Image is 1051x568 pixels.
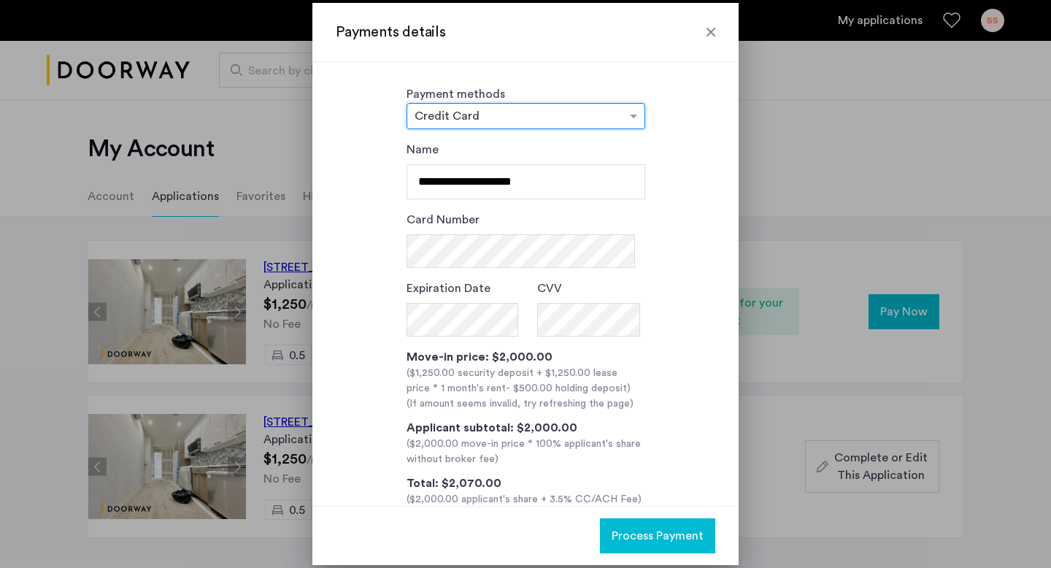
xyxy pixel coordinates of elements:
label: Name [407,141,439,158]
label: Expiration Date [407,280,490,297]
label: Card Number [407,211,480,229]
h3: Payments details [336,22,715,42]
div: ($1,250.00 security deposit + $1,250.00 lease price * 1 month's rent ) [407,366,645,396]
div: ($2,000.00 move-in price * 100% applicant's share without broker fee) [407,437,645,467]
div: Move-in price: $2,000.00 [407,348,645,366]
div: Applicant subtotal: $2,000.00 [407,419,645,437]
span: - $500.00 holding deposit [506,383,627,394]
div: ($2,000.00 applicant's share + 3.5% CC/ACH Fee) [407,492,645,507]
span: Process Payment [612,527,704,545]
div: (If amount seems invalid, try refreshing the page) [407,396,645,412]
button: button [600,518,715,553]
label: CVV [537,280,562,297]
span: Total: $2,070.00 [407,477,501,489]
label: Payment methods [407,88,505,100]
